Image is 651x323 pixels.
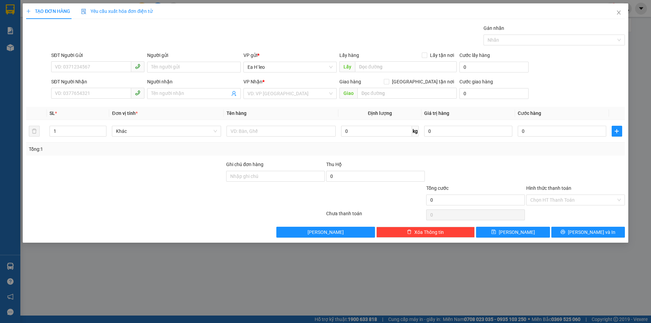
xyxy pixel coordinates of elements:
[526,185,571,191] label: Hình thức thanh toán
[226,171,325,182] input: Ghi chú đơn hàng
[339,79,361,84] span: Giao hàng
[459,62,529,73] input: Cước lấy hàng
[308,228,344,236] span: [PERSON_NAME]
[376,227,475,238] button: deleteXóa Thông tin
[499,228,535,236] span: [PERSON_NAME]
[568,228,615,236] span: [PERSON_NAME] và In
[476,227,550,238] button: save[PERSON_NAME]
[147,78,240,85] div: Người nhận
[560,229,565,235] span: printer
[407,229,412,235] span: delete
[491,229,496,235] span: save
[50,110,55,116] span: SL
[226,162,263,167] label: Ghi chú đơn hàng
[81,9,86,14] img: icon
[551,227,625,238] button: printer[PERSON_NAME] và In
[29,126,40,137] button: delete
[609,3,628,22] button: Close
[51,78,144,85] div: SĐT Người Nhận
[459,53,490,58] label: Cước lấy hàng
[29,145,251,153] div: Tổng: 1
[116,126,217,136] span: Khác
[147,52,240,59] div: Người gửi
[231,91,237,96] span: user-add
[243,52,337,59] div: VP gửi
[459,88,529,99] input: Cước giao hàng
[427,52,457,59] span: Lấy tận nơi
[357,88,457,99] input: Dọc đường
[276,227,375,238] button: [PERSON_NAME]
[389,78,457,85] span: [GEOGRAPHIC_DATA] tận nơi
[26,8,70,14] span: TẠO ĐƠN HÀNG
[339,88,357,99] span: Giao
[135,90,140,96] span: phone
[484,25,504,31] label: Gán nhãn
[325,210,426,222] div: Chưa thanh toán
[51,52,144,59] div: SĐT Người Gửi
[368,110,392,116] span: Định lượng
[424,126,512,137] input: 0
[424,110,449,116] span: Giá trị hàng
[248,62,333,72] span: Ea H`leo
[135,64,140,69] span: phone
[339,61,355,72] span: Lấy
[612,126,622,137] button: plus
[426,185,449,191] span: Tổng cước
[26,9,31,14] span: plus
[112,110,137,116] span: Đơn vị tính
[412,126,419,137] span: kg
[414,228,444,236] span: Xóa Thông tin
[226,110,246,116] span: Tên hàng
[616,10,622,15] span: close
[612,128,622,134] span: plus
[81,8,153,14] span: Yêu cầu xuất hóa đơn điện tử
[226,126,336,137] input: VD: Bàn, Ghế
[339,53,359,58] span: Lấy hàng
[355,61,457,72] input: Dọc đường
[518,110,541,116] span: Cước hàng
[326,162,342,167] span: Thu Hộ
[459,79,493,84] label: Cước giao hàng
[243,79,262,84] span: VP Nhận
